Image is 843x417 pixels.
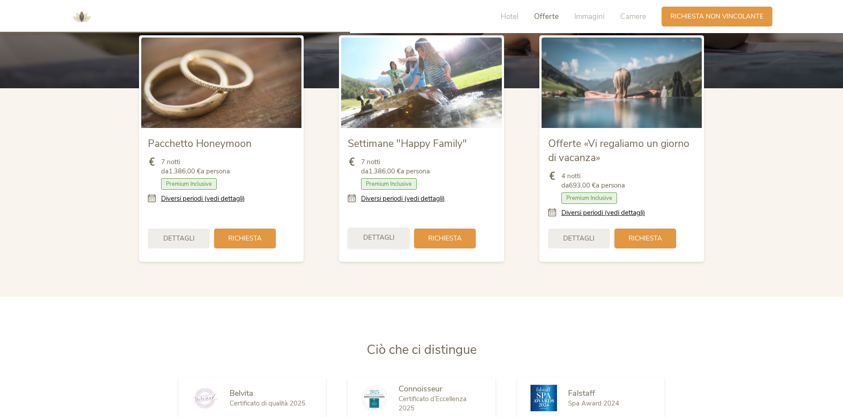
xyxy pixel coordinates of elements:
[141,38,301,128] img: Pacchetto Honeymoon
[363,233,395,242] span: Dettagli
[367,341,477,358] span: Ciò che ci distingue
[230,399,305,408] span: Certificato di qualità 2025
[161,178,217,190] span: Premium Inclusive
[230,388,253,398] span: Belvita
[361,158,430,176] span: 7 notti da a persona
[568,399,619,408] span: Spa Award 2024
[361,194,445,203] a: Diversi periodi (vedi dettagli)
[534,11,559,22] span: Offerte
[428,234,462,243] span: Richiesta
[548,137,689,165] span: Offerte «Vi regaliamo un giorno di vacanza»
[501,11,519,22] span: Hotel
[68,4,95,30] img: AMONTI & LUNARIS Wellnessresort
[228,234,262,243] span: Richiesta
[163,234,195,243] span: Dettagli
[341,38,501,128] img: Settimane "Happy Family"
[399,394,467,413] span: Certificato d’Eccellenza 2025
[192,388,218,408] img: Belvita
[561,192,617,204] span: Premium Inclusive
[531,385,557,411] img: Falstaff
[569,181,596,190] b: 693,00 €
[361,178,417,190] span: Premium Inclusive
[148,137,252,150] span: Pacchetto Honeymoon
[561,172,625,190] span: 4 notti da a persona
[563,234,595,243] span: Dettagli
[568,388,595,398] span: Falstaff
[68,13,95,19] a: AMONTI & LUNARIS Wellnessresort
[161,194,245,203] a: Diversi periodi (vedi dettagli)
[542,38,702,128] img: Offerte «Vi regaliamo un giorno di vacanza»
[348,137,467,150] span: Settimane "Happy Family"
[561,208,645,218] a: Diversi periodi (vedi dettagli)
[574,11,605,22] span: Immagini
[620,11,646,22] span: Camere
[670,12,764,21] span: Richiesta non vincolante
[169,167,201,176] b: 1.386,00 €
[161,158,230,176] span: 7 notti da a persona
[399,383,442,394] span: Connoisseur
[369,167,401,176] b: 1.386,00 €
[361,385,388,411] img: Connoisseur
[628,234,662,243] span: Richiesta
